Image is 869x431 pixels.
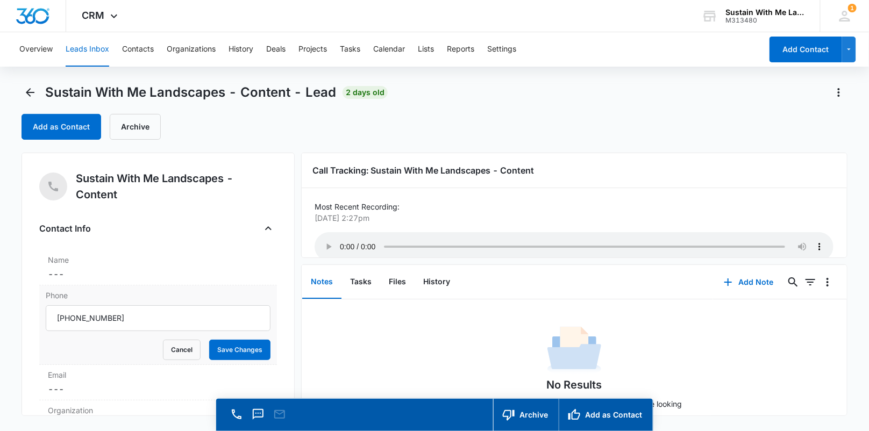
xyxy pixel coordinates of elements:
[46,305,270,331] input: Phone
[415,265,459,299] button: History
[251,407,266,422] button: Text
[559,399,653,431] button: Add as Contact
[251,413,266,422] a: Text
[848,4,857,12] span: 1
[819,274,836,291] button: Overflow Menu
[848,4,857,12] div: notifications count
[373,32,405,67] button: Calendar
[82,10,105,21] span: CRM
[380,265,415,299] button: Files
[48,383,268,396] dd: ---
[48,268,268,281] dd: ---
[726,8,804,17] div: account name
[22,114,101,140] button: Add as Contact
[770,37,842,62] button: Add Contact
[315,201,834,212] p: Most Recent Recording:
[726,17,804,24] div: account id
[315,232,834,261] audio: Your browser does not support the audio tag.
[48,369,268,380] label: Email
[66,32,109,67] button: Leads Inbox
[315,212,827,224] p: [DATE] 2:27pm
[340,32,360,67] button: Tasks
[110,114,161,140] button: Archive
[493,399,559,431] button: Archive
[802,274,819,291] button: Filters
[343,86,388,99] span: 2 days old
[229,407,244,422] button: Call
[48,405,268,416] label: Organization
[341,265,380,299] button: Tasks
[418,32,434,67] button: Lists
[830,84,847,101] button: Actions
[76,170,277,203] h5: Sustain With Me Landscapes - Content
[260,220,277,237] button: Close
[312,164,836,177] h3: Call Tracking: Sustain With Me Landscapes - Content
[209,340,270,360] button: Save Changes
[713,269,785,295] button: Add Note
[46,290,270,301] label: Phone
[266,32,286,67] button: Deals
[45,84,336,100] span: Sustain With Me Landscapes - Content - Lead
[298,32,327,67] button: Projects
[39,250,277,285] div: Name---
[447,32,474,67] button: Reports
[39,222,91,235] h4: Contact Info
[163,340,201,360] button: Cancel
[19,32,53,67] button: Overview
[229,413,244,422] a: Call
[546,377,602,393] h1: No Results
[547,323,601,377] img: No Data
[785,274,802,291] button: Search...
[39,365,277,400] div: Email---
[22,84,39,101] button: Back
[122,32,154,67] button: Contacts
[302,265,341,299] button: Notes
[48,254,268,265] label: Name
[229,32,253,67] button: History
[487,32,516,67] button: Settings
[167,32,216,67] button: Organizations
